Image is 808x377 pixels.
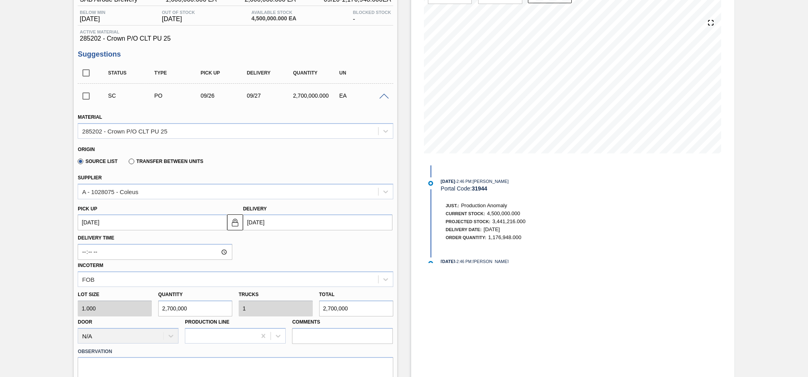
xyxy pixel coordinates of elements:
label: Production Line [185,319,229,325]
label: Supplier [78,175,102,181]
label: Delivery Time [78,232,232,244]
div: Status [106,70,158,76]
div: - [351,10,393,23]
div: 09/27/2025 [245,92,296,99]
span: Out Of Stock [162,10,195,15]
label: Pick up [78,206,97,212]
label: Transfer between Units [129,159,203,164]
span: - 2:46 PM [455,179,472,184]
div: 285202 - Crown P/O CLT PU 25 [82,128,167,134]
img: locked [230,218,240,227]
span: Current Stock: [446,211,485,216]
label: Observation [78,346,393,357]
span: 1,176,948.000 [488,234,521,240]
label: Material [78,114,102,120]
span: Available Stock [251,10,296,15]
span: [DATE] [484,226,500,232]
span: : [PERSON_NAME] [471,179,509,184]
div: Pick up [198,70,250,76]
span: [DATE] [441,259,455,264]
label: Incoterm [78,263,103,268]
div: Portal Code: [441,185,630,192]
div: Purchase order [152,92,204,99]
div: 2,700,000.000 [291,92,343,99]
div: Delivery [245,70,296,76]
label: Quantity [158,292,182,297]
span: : [PERSON_NAME] [471,259,509,264]
input: mm/dd/yyyy [78,214,227,230]
span: - 2:46 PM [455,259,472,264]
div: Type [152,70,204,76]
label: Door [78,319,92,325]
label: Total [319,292,335,297]
span: Below Min [80,10,105,15]
input: mm/dd/yyyy [243,214,392,230]
span: [DATE] [80,16,105,23]
div: Suggestion Created [106,92,158,99]
img: atual [428,181,433,186]
label: Delivery [243,206,267,212]
label: Lot size [78,289,152,300]
span: [DATE] [441,179,455,184]
span: 3,441,216.000 [492,218,526,224]
h3: Suggestions [78,50,393,59]
span: Blocked Stock [353,10,391,15]
div: EA [337,92,389,99]
span: 4,500,000.000 EA [251,16,296,22]
span: Delivery Date: [446,227,482,232]
div: UN [337,70,389,76]
span: Active Material [80,29,391,34]
strong: 31944 [472,185,487,192]
span: 285202 - Crown P/O CLT PU 25 [80,35,391,42]
label: Origin [78,147,95,152]
div: FOB [82,276,94,283]
span: 4,500,000.000 [487,210,520,216]
div: A - 1028075 - Coleus [82,188,138,195]
span: Just.: [446,203,459,208]
button: locked [227,214,243,230]
span: Production Anomaly [461,202,507,208]
span: [DATE] [162,16,195,23]
div: Quantity [291,70,343,76]
span: Order Quantity: [446,235,486,240]
label: Trucks [239,292,259,297]
label: Source List [78,159,118,164]
label: Comments [292,316,393,328]
img: atual [428,261,433,266]
div: 09/26/2025 [198,92,250,99]
span: Projected Stock: [446,219,490,224]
